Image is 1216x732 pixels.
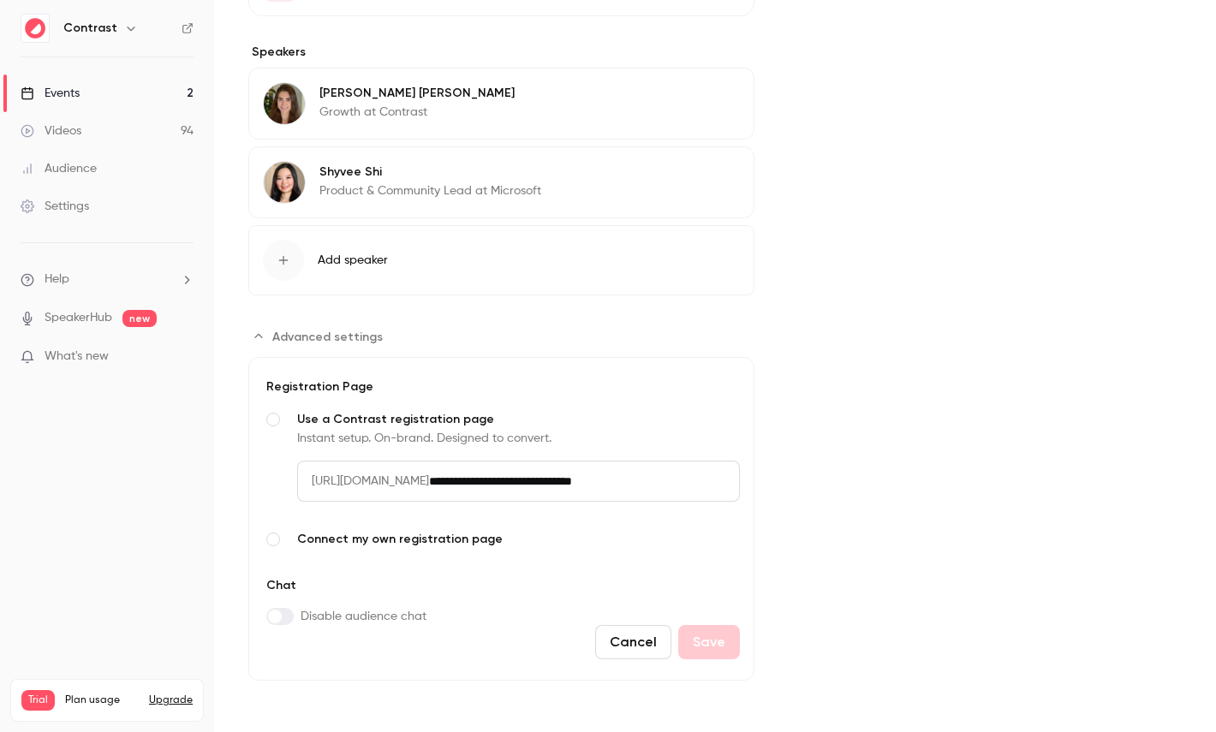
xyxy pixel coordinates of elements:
[301,608,426,625] span: Disable audience chat
[21,198,89,215] div: Settings
[319,104,515,121] p: Growth at Contrast
[248,323,393,350] button: Advanced settings
[21,160,97,177] div: Audience
[297,411,740,428] span: Use a Contrast registration page
[318,252,388,269] span: Add speaker
[248,225,754,295] button: Add speaker
[429,461,740,502] input: Use a Contrast registration pageInstant setup. On-brand. Designed to convert.[URL][DOMAIN_NAME]
[248,44,754,61] label: Speakers
[297,461,429,502] span: [URL][DOMAIN_NAME]
[21,690,55,711] span: Trial
[263,577,426,608] div: Chat
[21,271,194,289] li: help-dropdown-opener
[122,310,157,327] span: new
[21,15,49,42] img: Contrast
[65,693,139,707] span: Plan usage
[248,146,754,218] div: Shyvee ShiShyvee ShiProduct & Community Lead at Microsoft
[319,85,515,102] p: [PERSON_NAME] [PERSON_NAME]
[272,328,383,346] span: Advanced settings
[263,378,740,396] div: Registration Page
[264,162,305,203] img: Shyvee Shi
[595,625,671,659] button: Cancel
[297,430,740,447] div: Instant setup. On-brand. Designed to convert.
[21,85,80,102] div: Events
[248,68,754,140] div: Lusine Sargsyan[PERSON_NAME] [PERSON_NAME]Growth at Contrast
[264,83,305,124] img: Lusine Sargsyan
[45,271,69,289] span: Help
[21,122,81,140] div: Videos
[45,309,112,327] a: SpeakerHub
[45,348,109,366] span: What's new
[63,20,117,37] h6: Contrast
[319,164,541,181] p: Shyvee Shi
[319,182,541,199] p: Product & Community Lead at Microsoft
[248,323,754,681] section: Advanced settings
[149,693,193,707] button: Upgrade
[297,531,740,548] span: Connect my own registration page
